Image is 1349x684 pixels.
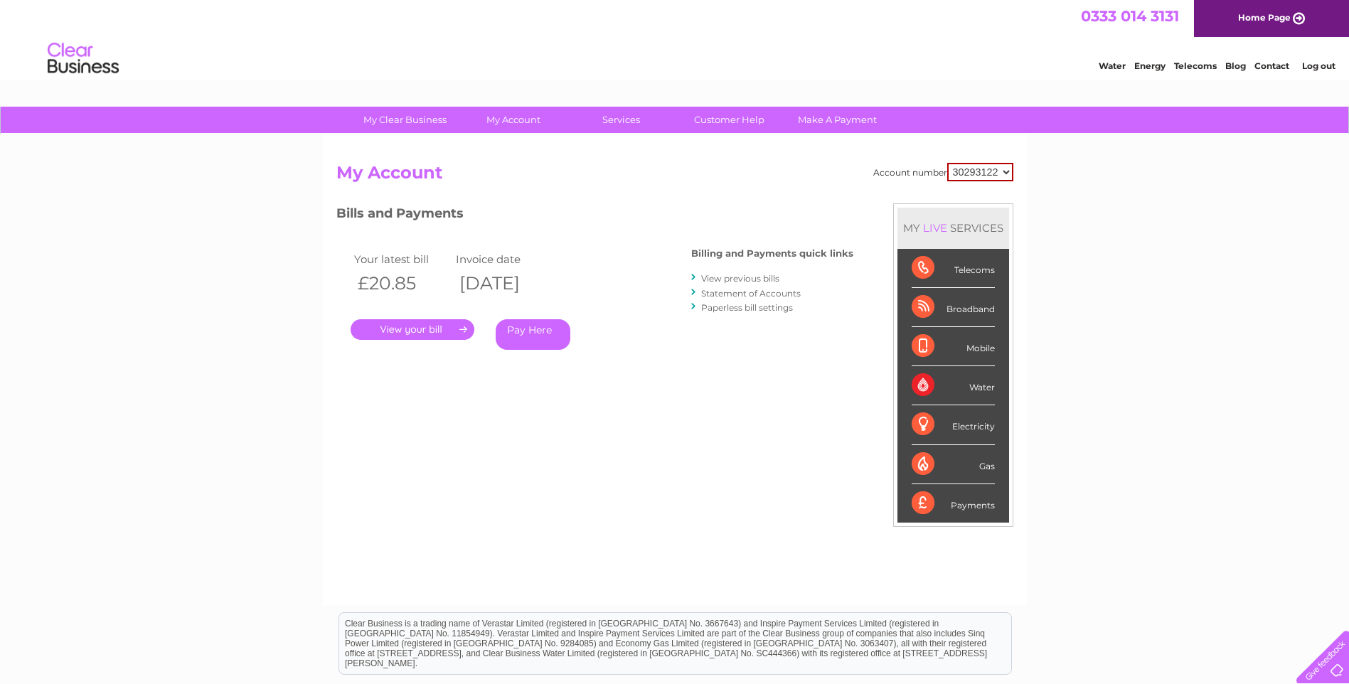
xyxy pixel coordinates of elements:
[336,163,1013,190] h2: My Account
[351,269,453,298] th: £20.85
[47,37,119,80] img: logo.png
[1081,7,1179,25] a: 0333 014 3131
[1302,60,1335,71] a: Log out
[454,107,572,133] a: My Account
[912,405,995,444] div: Electricity
[912,366,995,405] div: Water
[912,445,995,484] div: Gas
[701,302,793,313] a: Paperless bill settings
[920,221,950,235] div: LIVE
[912,249,995,288] div: Telecoms
[346,107,464,133] a: My Clear Business
[912,484,995,523] div: Payments
[1174,60,1217,71] a: Telecoms
[701,288,801,299] a: Statement of Accounts
[496,319,570,350] a: Pay Here
[691,248,853,259] h4: Billing and Payments quick links
[912,327,995,366] div: Mobile
[701,273,779,284] a: View previous bills
[779,107,896,133] a: Make A Payment
[1099,60,1126,71] a: Water
[351,319,474,340] a: .
[452,269,555,298] th: [DATE]
[1254,60,1289,71] a: Contact
[671,107,788,133] a: Customer Help
[1134,60,1166,71] a: Energy
[897,208,1009,248] div: MY SERVICES
[1225,60,1246,71] a: Blog
[336,203,853,228] h3: Bills and Payments
[339,8,1011,69] div: Clear Business is a trading name of Verastar Limited (registered in [GEOGRAPHIC_DATA] No. 3667643...
[351,250,453,269] td: Your latest bill
[562,107,680,133] a: Services
[452,250,555,269] td: Invoice date
[873,163,1013,181] div: Account number
[912,288,995,327] div: Broadband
